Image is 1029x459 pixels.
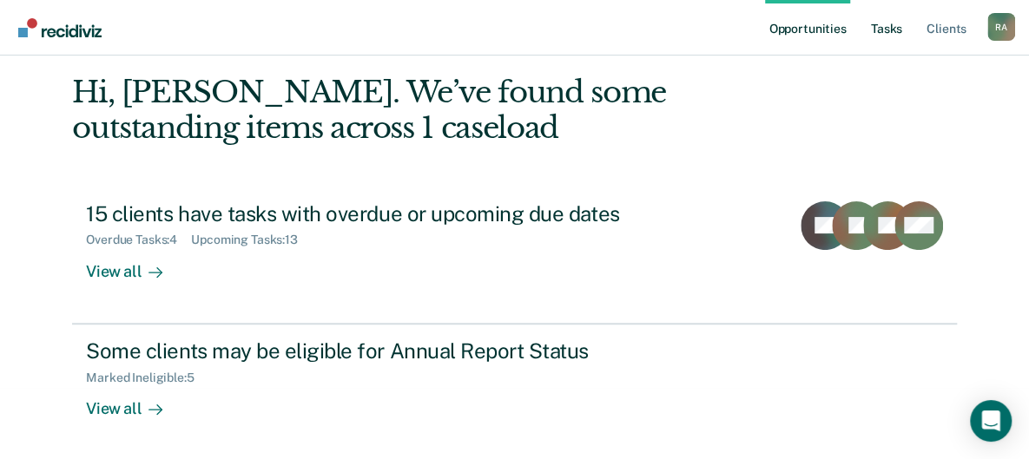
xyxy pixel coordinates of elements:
[970,400,1012,442] div: Open Intercom Messenger
[86,233,191,247] div: Overdue Tasks : 4
[72,187,957,324] a: 15 clients have tasks with overdue or upcoming due datesOverdue Tasks:4Upcoming Tasks:13View all
[86,370,208,385] div: Marked Ineligible : 5
[987,13,1015,41] button: Profile dropdown button
[191,233,312,247] div: Upcoming Tasks : 13
[86,338,696,364] div: Some clients may be eligible for Annual Report Status
[987,13,1015,41] div: R A
[18,18,102,37] img: Recidiviz
[72,75,780,146] div: Hi, [PERSON_NAME]. We’ve found some outstanding items across 1 caseload
[86,201,696,226] div: 15 clients have tasks with overdue or upcoming due dates
[86,384,183,418] div: View all
[86,247,183,281] div: View all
